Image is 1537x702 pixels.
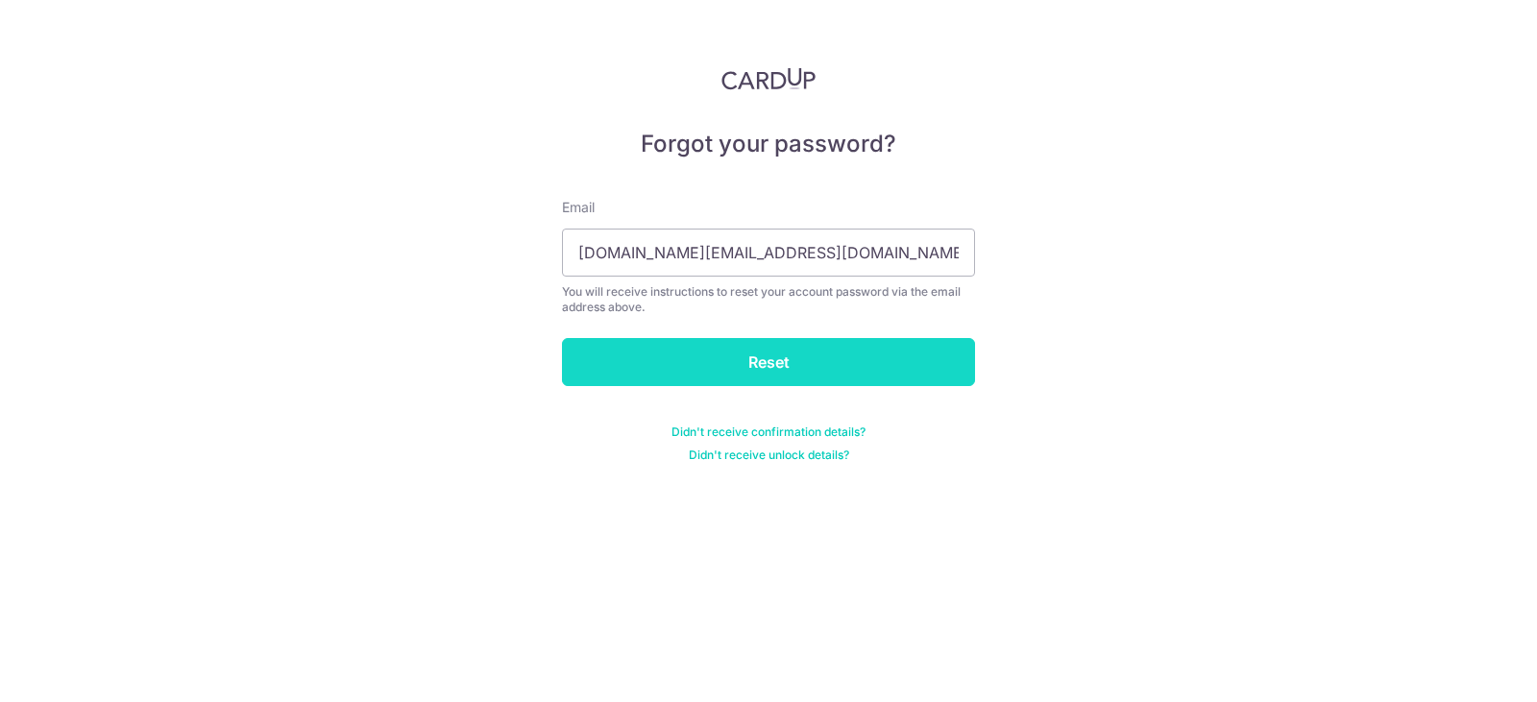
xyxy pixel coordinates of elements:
[721,67,816,90] img: CardUp Logo
[562,284,975,315] div: You will receive instructions to reset your account password via the email address above.
[562,129,975,159] h5: Forgot your password?
[562,198,595,217] label: Email
[562,338,975,386] input: Reset
[562,229,975,277] input: Enter your Email
[689,448,849,463] a: Didn't receive unlock details?
[671,424,866,440] a: Didn't receive confirmation details?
